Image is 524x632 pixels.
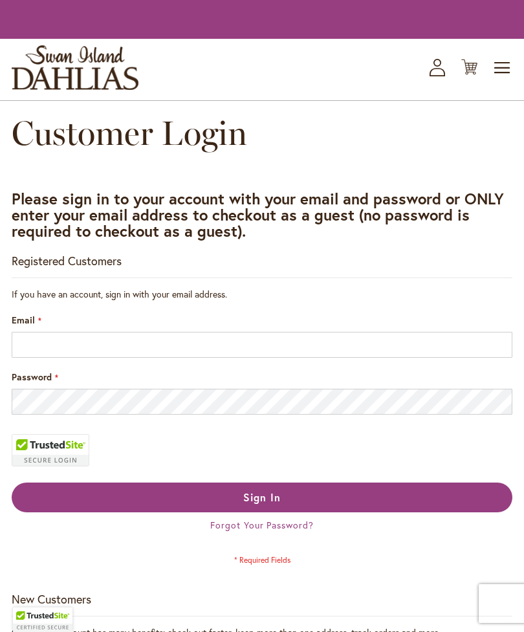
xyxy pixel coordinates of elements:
[12,113,247,153] span: Customer Login
[210,519,314,531] a: Forgot Your Password?
[12,253,122,268] strong: Registered Customers
[12,314,35,326] span: Email
[12,483,512,512] button: Sign In
[12,434,89,466] div: TrustedSite Certified
[12,591,91,607] strong: New Customers
[12,45,138,90] a: store logo
[243,490,281,504] span: Sign In
[10,586,46,622] iframe: Launch Accessibility Center
[12,371,52,383] span: Password
[12,288,512,301] div: If you have an account, sign in with your email address.
[12,188,504,241] strong: Please sign in to your account with your email and password or ONLY enter your email address to c...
